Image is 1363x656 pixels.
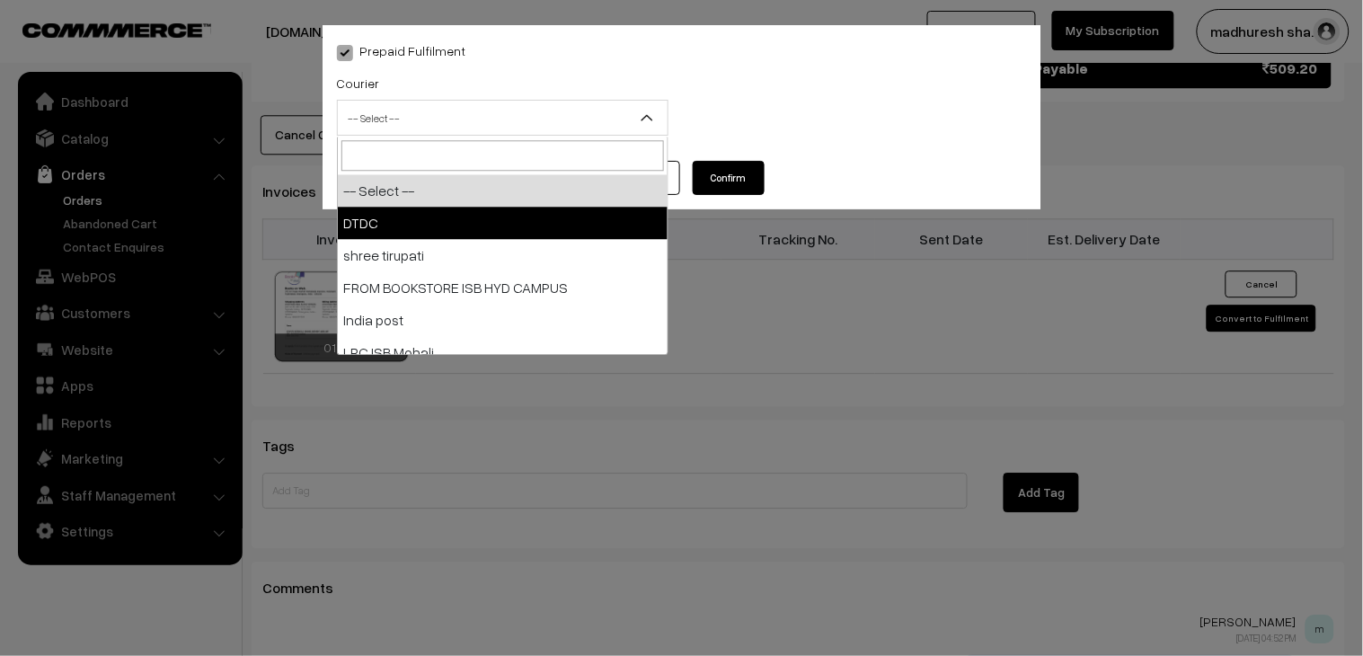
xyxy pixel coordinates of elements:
li: -- Select -- [338,174,668,207]
li: FROM BOOKSTORE ISB HYD CAMPUS [338,271,668,304]
label: Courier [337,74,380,93]
li: LRC ISB Mohali [338,336,668,368]
span: -- Select -- [338,102,668,134]
li: DTDC [338,207,668,239]
li: India post [338,304,668,336]
li: shree tirupati [338,239,668,271]
label: Prepaid Fulfilment [337,41,466,60]
span: -- Select -- [337,100,668,136]
button: Confirm [693,161,765,195]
